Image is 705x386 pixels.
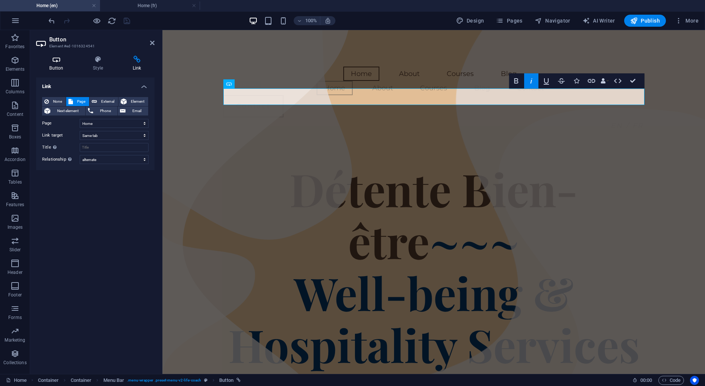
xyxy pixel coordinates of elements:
label: Relationship [42,155,80,164]
i: This element is linked [237,378,241,382]
button: Icons [569,73,584,88]
p: Forms [8,315,22,321]
span: External [99,97,116,106]
button: Email [118,106,148,115]
button: Next element [42,106,85,115]
button: Pages [493,15,525,27]
button: Publish [624,15,666,27]
span: Page [75,97,87,106]
nav: breadcrumb [38,376,241,385]
p: Marketing [5,337,25,343]
h4: Link [119,56,155,71]
button: Italic (Ctrl+I) [524,73,538,88]
span: Publish [630,17,660,24]
i: Undo: Change link (Ctrl+Z) [47,17,56,25]
i: This element is a customizable preset [204,378,208,382]
button: Data Bindings [599,73,610,88]
label: Page [42,119,80,128]
button: Code [658,376,684,385]
button: None [42,97,66,106]
h4: Style [80,56,120,71]
span: None [51,97,64,106]
span: 00 00 [640,376,652,385]
p: Content [7,111,23,117]
label: Link target [42,131,80,140]
span: More [675,17,699,24]
button: More [672,15,702,27]
label: Title [42,143,80,152]
p: Favorites [5,44,24,50]
span: Click to select. Double-click to edit [38,376,59,385]
button: Link [584,73,599,88]
span: : [646,377,647,383]
h4: Link [36,78,155,91]
button: Strikethrough [554,73,569,88]
i: Reload page [108,17,116,25]
button: Confirm (Ctrl+⏎) [626,73,640,88]
span: Element [129,97,146,106]
p: Features [6,202,24,208]
button: reload [107,16,116,25]
input: Title [80,143,149,152]
span: Click to select. Double-click to edit [71,376,92,385]
span: . menu-wrapper .preset-menu-v2-life-coach [127,376,201,385]
button: External [89,97,118,106]
h6: Session time [632,376,652,385]
span: Pages [496,17,522,24]
a: Click to cancel selection. Double-click to open Pages [6,376,27,385]
i: On resize automatically adjust zoom level to fit chosen device. [324,17,331,24]
p: Elements [6,66,25,72]
p: Accordion [5,157,26,163]
button: HTML [611,73,625,88]
span: Next element [53,106,83,115]
span: Phone [96,106,115,115]
h6: 100% [305,16,317,25]
span: Click to select. Double-click to edit [219,376,233,385]
button: Phone [86,106,118,115]
p: Images [8,224,23,230]
h4: Home (fr) [100,2,200,10]
span: Email [128,106,146,115]
h3: Element #ed-1016324541 [49,43,139,50]
span: Click to select. Double-click to edit [103,376,124,385]
p: Footer [8,292,22,298]
button: undo [47,16,56,25]
button: Page [66,97,89,106]
h2: Button [49,36,155,43]
button: Bold (Ctrl+B) [509,73,523,88]
p: Slider [9,247,21,253]
p: Tables [8,179,22,185]
p: Header [8,269,23,275]
button: Underline (Ctrl+U) [539,73,553,88]
button: Element [118,97,148,106]
button: AI Writer [579,15,618,27]
div: Design (Ctrl+Alt+Y) [453,15,487,27]
p: Collections [3,360,26,366]
button: Design [453,15,487,27]
p: Columns [6,89,24,95]
button: Navigator [532,15,573,27]
span: AI Writer [582,17,615,24]
span: Design [456,17,484,24]
span: Code [662,376,681,385]
p: Boxes [9,134,21,140]
button: 100% [294,16,320,25]
h4: Button [36,56,80,71]
span: Navigator [535,17,570,24]
button: Usercentrics [690,376,699,385]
